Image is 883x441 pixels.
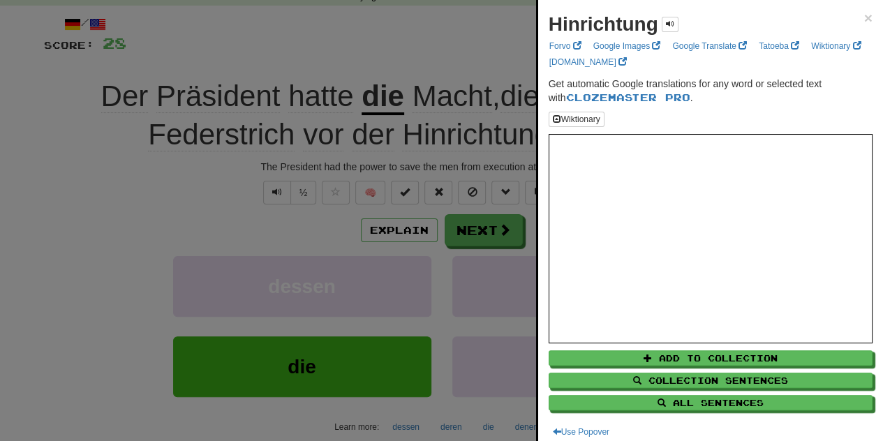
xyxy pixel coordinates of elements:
a: Google Translate [668,38,751,54]
a: Google Images [589,38,665,54]
a: [DOMAIN_NAME] [545,54,631,70]
a: Wiktionary [807,38,865,54]
button: Use Popover [549,424,614,440]
a: Clozemaster Pro [566,91,690,103]
p: Get automatic Google translations for any word or selected text with . [549,77,873,105]
strong: Hinrichtung [549,13,658,35]
a: Forvo [545,38,586,54]
button: Wiktionary [549,112,604,127]
span: × [864,10,873,26]
a: Tatoeba [755,38,803,54]
button: Collection Sentences [549,373,873,388]
button: All Sentences [549,395,873,410]
button: Add to Collection [549,350,873,366]
button: Close [864,10,873,25]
